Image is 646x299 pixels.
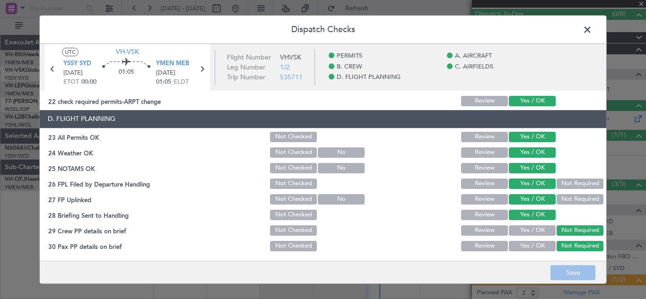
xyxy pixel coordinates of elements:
button: Review [461,225,508,236]
button: Yes / OK [509,147,556,158]
button: Yes / OK [509,163,556,173]
button: Yes / OK [509,179,556,189]
header: Dispatch Checks [40,16,606,44]
button: Yes / OK [509,132,556,142]
button: Yes / OK [509,194,556,205]
button: Review [461,210,508,220]
button: Review [461,179,508,189]
span: C. AIRFIELDS [455,62,493,72]
button: Review [461,96,508,106]
button: Not Required [557,179,603,189]
button: Review [461,132,508,142]
span: A. AIRCRAFT [455,52,492,61]
button: Review [461,194,508,205]
button: Review [461,241,508,251]
button: Review [461,147,508,158]
button: Not Required [557,194,603,205]
button: Not Required [557,225,603,236]
button: Yes / OK [509,96,556,106]
button: Review [461,163,508,173]
button: Yes / OK [509,225,556,236]
button: Not Required [557,241,603,251]
button: Yes / OK [509,210,556,220]
button: Yes / OK [509,241,556,251]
